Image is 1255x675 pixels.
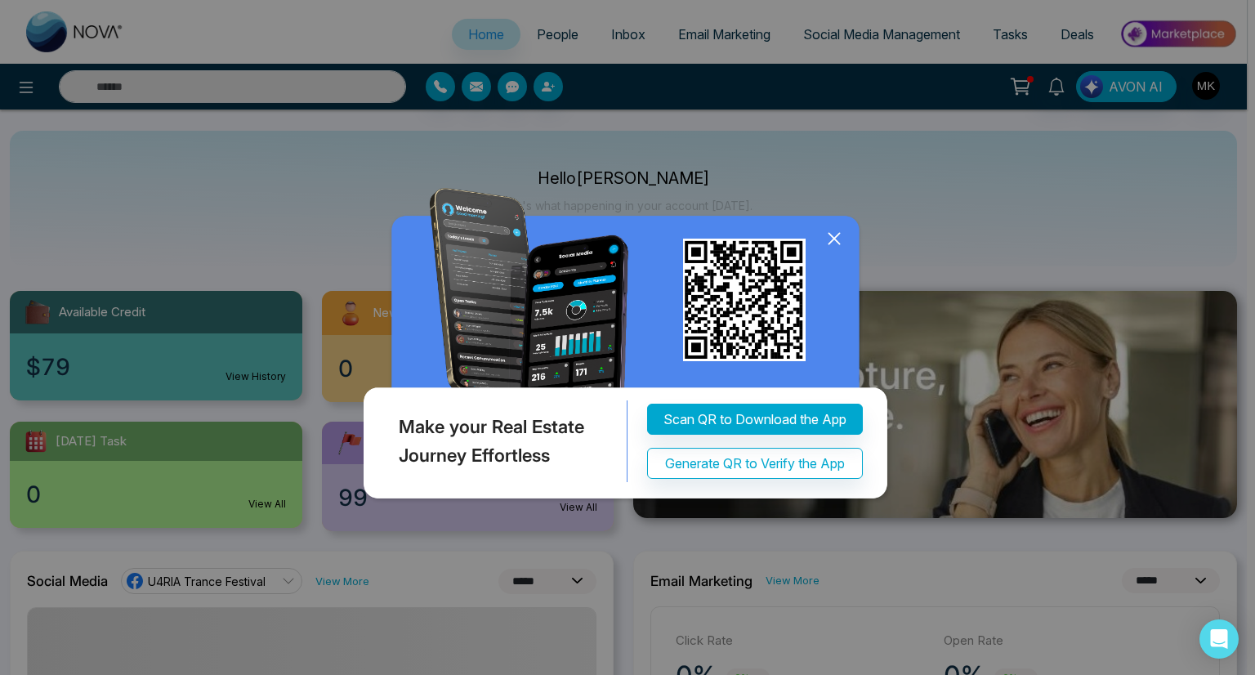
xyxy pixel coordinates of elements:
[360,400,627,482] div: Make your Real Estate Journey Effortless
[1199,619,1239,659] div: Open Intercom Messenger
[683,239,806,361] img: qr_for_download_app.png
[647,448,863,479] button: Generate QR to Verify the App
[647,404,863,435] button: Scan QR to Download the App
[360,188,895,506] img: QRModal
